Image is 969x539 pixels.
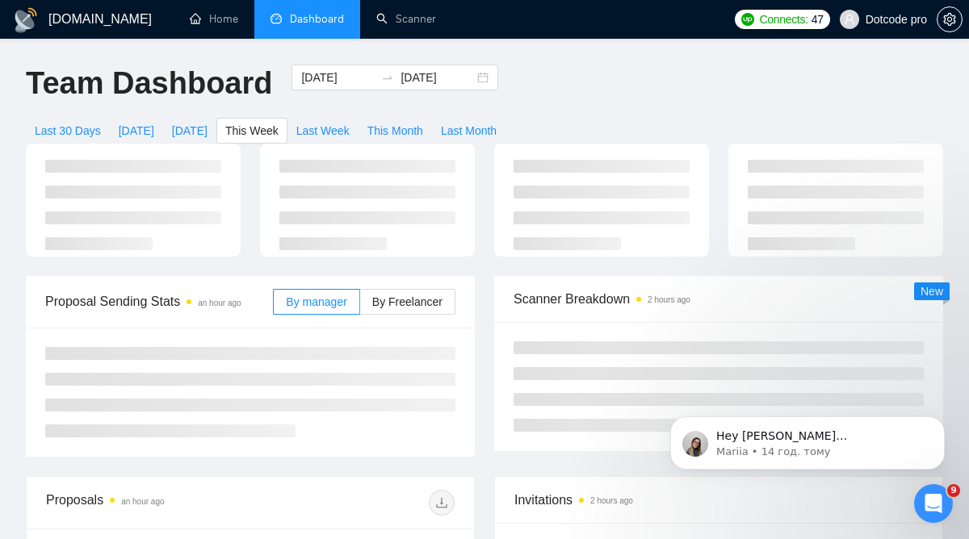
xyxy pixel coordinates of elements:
a: searchScanner [376,12,436,26]
span: Proposal Sending Stats [45,291,273,311]
time: 2 hours ago [648,295,690,304]
h1: Team Dashboard [26,65,272,102]
span: Last Month [441,122,497,140]
time: 2 hours ago [590,496,633,505]
span: Connects: [759,10,807,28]
span: Last 30 Days [35,122,101,140]
span: This Week [225,122,279,140]
div: Proposals [46,490,250,516]
img: logo [13,7,39,33]
span: dashboard [271,13,282,24]
span: By manager [286,295,346,308]
span: Invitations [514,490,923,510]
button: Last Week [287,118,359,144]
button: [DATE] [163,118,216,144]
button: This Week [216,118,287,144]
button: setting [937,6,963,32]
img: upwork-logo.png [741,13,754,26]
span: 47 [812,10,824,28]
iframe: Intercom notifications повідомлення [646,382,969,495]
button: [DATE] [110,118,163,144]
span: Scanner Breakdown [514,289,924,309]
span: Last Week [296,122,350,140]
span: 9 [947,484,960,497]
iframe: Intercom live chat [914,484,953,523]
input: Start date [301,69,375,86]
button: This Month [359,118,432,144]
span: Dashboard [290,12,344,26]
span: swap-right [381,71,394,84]
span: [DATE] [119,122,154,140]
span: New [921,285,943,298]
span: [DATE] [172,122,208,140]
span: user [844,14,855,25]
time: an hour ago [121,497,164,506]
a: homeHome [190,12,238,26]
time: an hour ago [198,299,241,307]
span: to [381,71,394,84]
button: Last Month [432,118,505,144]
input: End date [401,69,474,86]
button: Last 30 Days [26,118,110,144]
span: This Month [367,122,423,140]
a: setting [937,13,963,26]
span: By Freelancer [372,295,443,308]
